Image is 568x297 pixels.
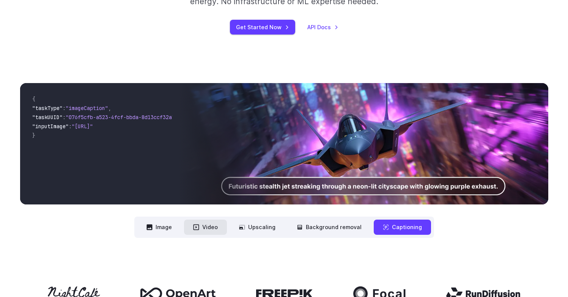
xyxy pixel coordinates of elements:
[32,96,35,102] span: {
[69,123,72,130] span: :
[32,123,69,130] span: "inputImage"
[288,220,371,234] button: Background removal
[178,83,548,204] img: Futuristic stealth jet streaking through a neon-lit cityscape with glowing purple exhaust
[32,105,63,112] span: "taskType"
[230,20,295,35] a: Get Started Now
[63,114,66,121] span: :
[32,114,63,121] span: "taskUUID"
[137,220,181,234] button: Image
[108,105,111,112] span: ,
[374,220,431,234] button: Captioning
[230,220,285,234] button: Upscaling
[72,123,93,130] span: "[URL]"
[32,132,35,139] span: }
[307,23,338,31] a: API Docs
[66,114,181,121] span: "076f5cfb-a523-4fcf-bbda-8d13ccf32a75"
[63,105,66,112] span: :
[66,105,108,112] span: "imageCaption"
[184,220,227,234] button: Video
